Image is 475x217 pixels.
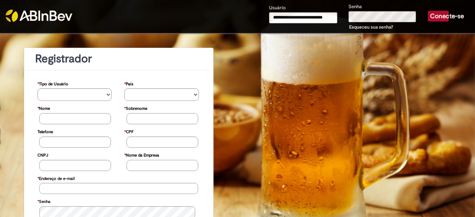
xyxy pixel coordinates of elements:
[39,199,50,204] font: Senha
[35,52,92,66] font: Registrador
[126,129,134,135] font: CPF
[126,152,159,158] font: Nome da Empresa
[39,176,75,181] font: Endereço de e-mail
[430,12,464,20] font: Conecte-se
[349,24,393,30] a: Esqueceu sua senha?
[269,4,286,11] font: Usuário
[37,129,53,135] font: Telefone
[126,81,133,87] font: País
[6,10,72,22] img: ABInbev-white.png
[348,3,362,10] font: Senha
[428,11,449,22] button: Conecte-se
[39,81,68,87] font: Tipo de Usuário
[126,106,147,111] font: Sobrenome
[39,106,50,111] font: Nome
[37,152,48,158] font: CNPJ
